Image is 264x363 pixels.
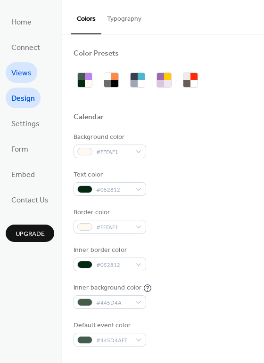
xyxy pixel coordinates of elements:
div: Color Presets [74,49,119,59]
div: Background color [74,132,144,142]
div: Inner background color [74,283,141,293]
span: #445D4A [96,298,131,308]
div: Border color [74,208,144,218]
a: Embed [6,164,41,185]
button: Upgrade [6,225,54,242]
span: #052812 [96,185,131,195]
span: Connect [11,40,40,56]
a: Home [6,11,37,32]
div: Default event color [74,321,144,331]
a: Connect [6,37,46,57]
div: Inner border color [74,245,144,255]
span: #445D4AFF [96,336,131,346]
span: #052812 [96,260,131,270]
div: Calendar [74,113,104,122]
a: Form [6,138,34,159]
span: #FFFAF1 [96,147,131,157]
span: Contact Us [11,193,49,208]
span: Views [11,66,32,81]
span: Embed [11,168,35,183]
span: Home [11,15,32,30]
a: Views [6,62,37,83]
span: Upgrade [16,229,45,239]
span: Form [11,142,28,157]
div: Text color [74,170,144,180]
a: Settings [6,113,45,134]
a: Contact Us [6,189,54,210]
span: Settings [11,117,40,132]
a: Design [6,88,41,108]
span: #FFFAF1 [96,223,131,233]
span: Design [11,91,35,106]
